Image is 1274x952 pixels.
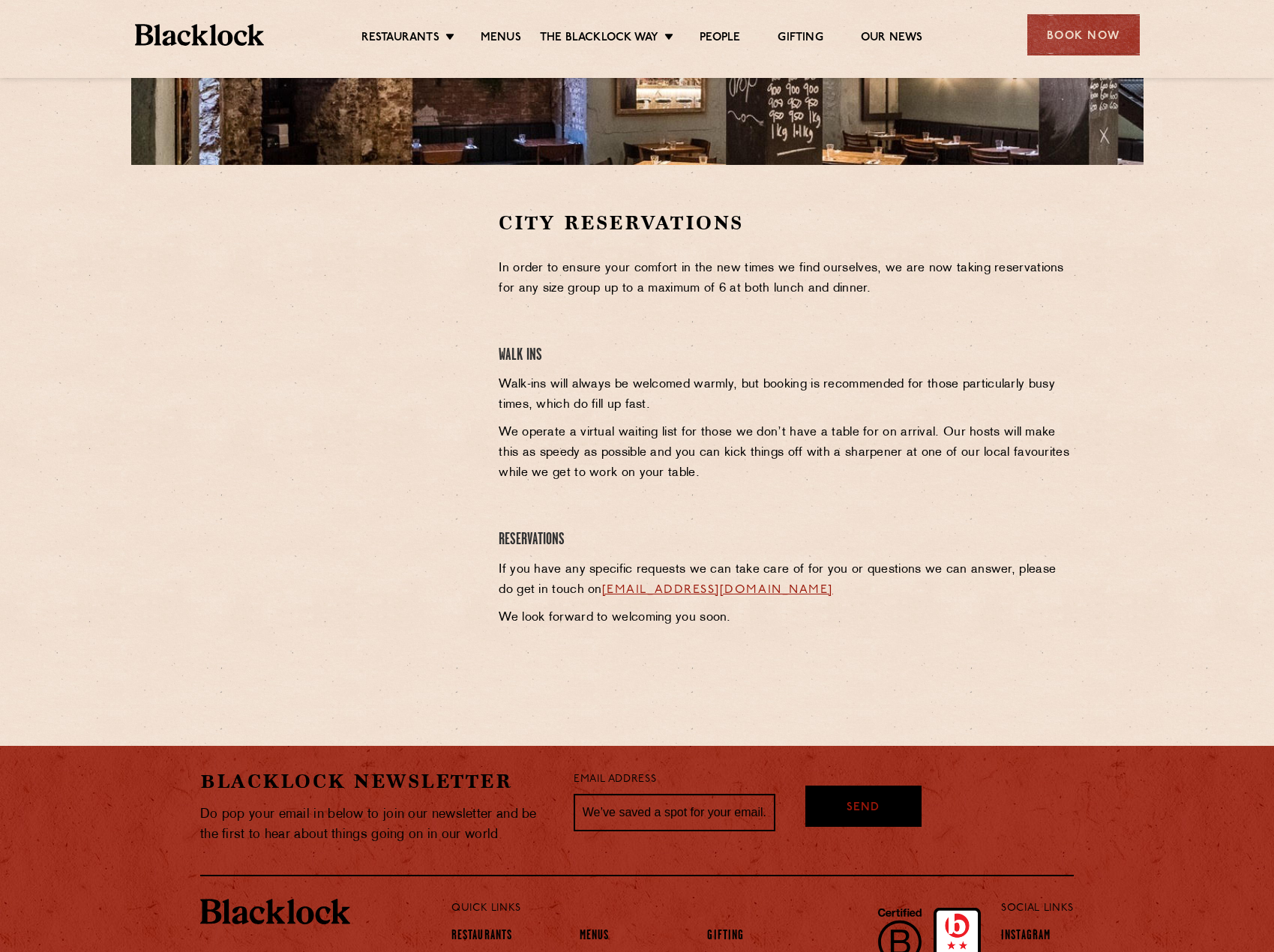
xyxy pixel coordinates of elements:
[499,530,1074,550] h4: Reservations
[1001,929,1051,945] a: Instagram
[540,31,658,47] a: The Blacklock Way
[254,210,422,436] iframe: OpenTable make booking widget
[574,771,656,789] label: Email Address
[861,31,923,47] a: Our News
[135,24,265,46] img: BL_Textured_Logo-footer-cropped.svg
[499,423,1074,483] p: We operate a virtual waiting list for those we don’t have a table for on arrival. Our hosts will ...
[200,804,551,845] p: Do pop your email in below to join our newsletter and be the first to hear about things going on ...
[1027,14,1140,55] div: Book Now
[847,800,880,817] span: Send
[499,259,1074,299] p: In order to ensure your comfort in the new times we find ourselves, we are now taking reservation...
[778,31,823,47] a: Gifting
[499,608,1074,628] p: We look forward to welcoming you soon.
[602,584,833,596] a: [EMAIL_ADDRESS][DOMAIN_NAME]
[499,375,1074,415] p: Walk-ins will always be welcomed warmly, but booking is recommended for those particularly busy t...
[361,31,439,47] a: Restaurants
[499,346,1074,366] h4: Walk Ins
[700,31,740,47] a: People
[580,929,610,945] a: Menus
[200,768,551,795] h2: Blacklock Newsletter
[451,899,952,918] p: Quick Links
[481,31,521,47] a: Menus
[499,210,1074,236] h2: City Reservations
[574,794,775,831] input: We’ve saved a spot for your email...
[707,929,744,945] a: Gifting
[200,899,350,924] img: BL_Textured_Logo-footer-cropped.svg
[499,560,1074,600] p: If you have any specific requests we can take care of for you or questions we can answer, please ...
[451,929,512,945] a: Restaurants
[1001,899,1074,918] p: Social Links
